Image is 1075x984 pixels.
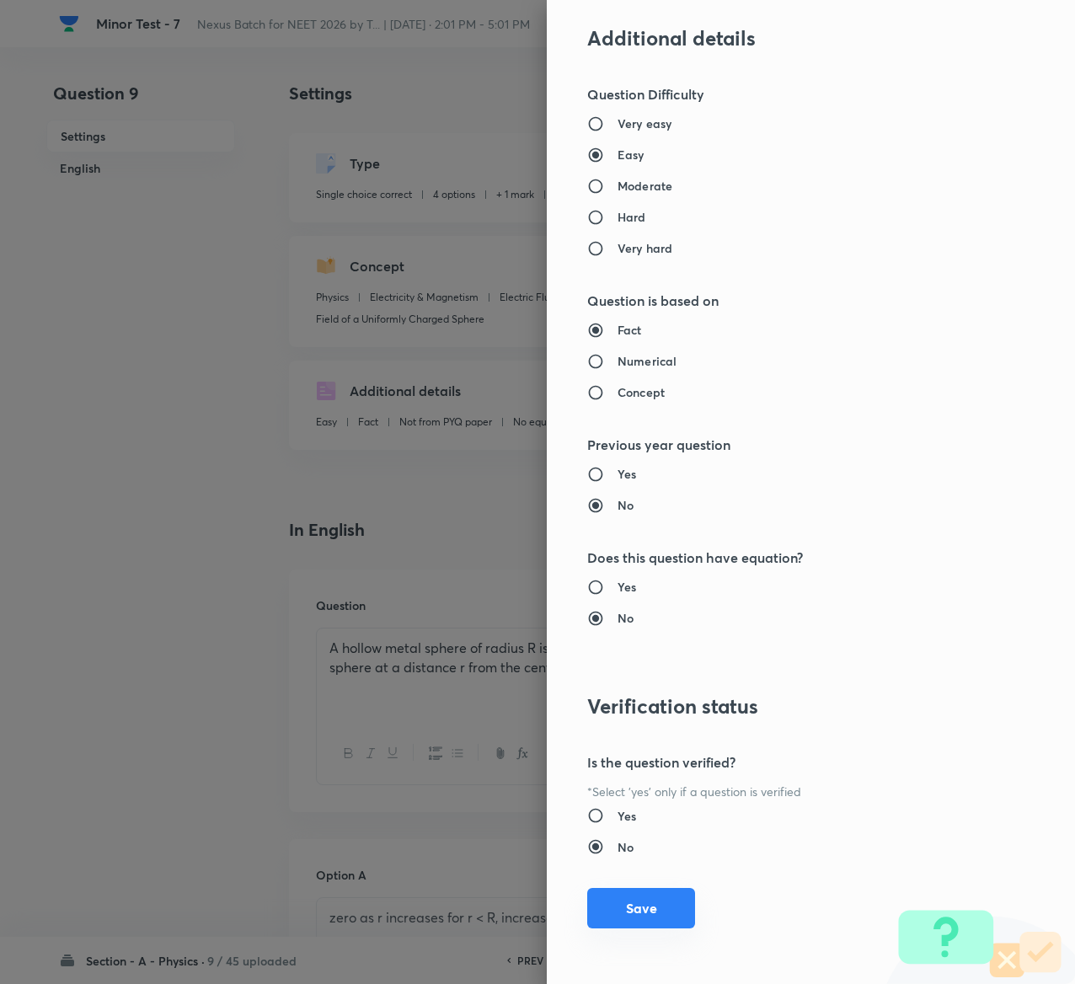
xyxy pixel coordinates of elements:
h5: Does this question have equation? [587,548,978,568]
h5: Question Difficulty [587,84,978,104]
h6: Moderate [618,177,672,195]
button: Save [587,888,695,928]
h6: No [618,838,634,856]
h6: Numerical [618,352,677,370]
h6: Fact [618,321,642,339]
h6: Easy [618,146,644,163]
h3: Additional details [587,26,978,51]
h6: No [618,609,634,627]
h6: Yes [618,465,636,483]
p: *Select 'yes' only if a question is verified [587,783,978,800]
h5: Question is based on [587,291,978,311]
h5: Previous year question [587,435,978,455]
h6: Hard [618,208,646,226]
h6: Yes [618,807,636,825]
h6: Concept [618,383,665,401]
h6: Very hard [618,239,672,257]
h6: Very easy [618,115,671,132]
h6: Yes [618,578,636,596]
h6: No [618,496,634,514]
h5: Is the question verified? [587,752,978,773]
h3: Verification status [587,694,978,719]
